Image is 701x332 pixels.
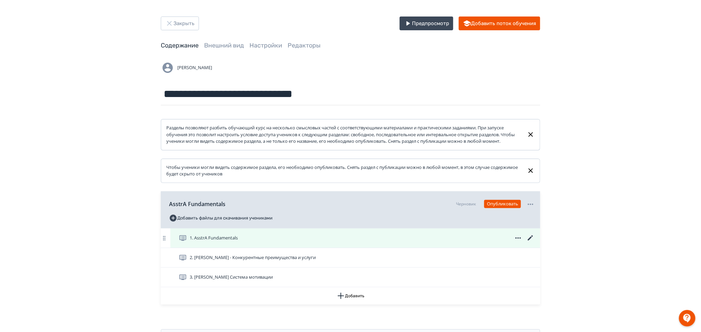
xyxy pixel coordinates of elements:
[169,200,225,208] span: AsstrA Fundamentals
[456,201,476,207] div: Черновик
[161,228,540,248] div: 1. AsstrA Fundamentals
[249,42,282,49] a: Настройки
[161,268,540,287] div: 3. [PERSON_NAME] Система мотивации
[161,248,540,268] div: 2. [PERSON_NAME] - Конкурентные преимущества и услуги
[166,164,521,178] div: Чтобы ученики могли видеть содержимое раздела, его необходимо опубликовать. Снять раздел с публик...
[190,235,238,242] span: 1. AsstrA Fundamentals
[204,42,244,49] a: Внешний вид
[161,287,540,304] button: Добавить
[190,254,316,261] span: 2. Алеся - Конкурентные преимущества и услуги
[161,17,199,30] button: Закрыть
[169,213,272,224] button: Добавить файлы для скачивания учениками
[177,64,212,71] span: [PERSON_NAME]
[288,42,321,49] a: Редакторы
[400,17,453,30] button: Предпросмотр
[161,42,199,49] a: Содержание
[166,125,521,145] div: Разделы позволяют разбить обучающий курс на несколько смысловых частей с соответствующими материа...
[459,17,540,30] button: Добавить поток обучения
[190,274,273,281] span: 3. Наташа Руколь Система мотивации
[484,200,521,208] button: Опубликовать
